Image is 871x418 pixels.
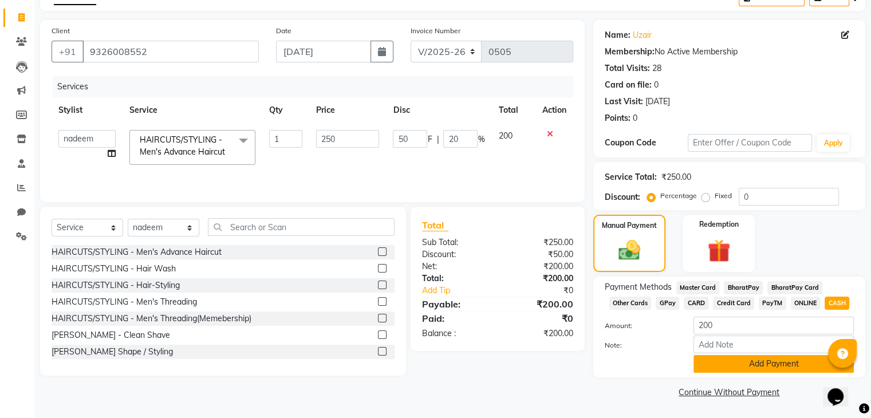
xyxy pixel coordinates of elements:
[491,97,535,123] th: Total
[633,112,637,124] div: 0
[791,297,821,310] span: ONLINE
[825,297,849,310] span: CASH
[498,297,582,311] div: ₹200.00
[645,96,670,108] div: [DATE]
[654,79,659,91] div: 0
[602,220,657,231] label: Manual Payment
[605,281,672,293] span: Payment Methods
[52,329,170,341] div: [PERSON_NAME] - Clean Shave
[52,279,180,291] div: HAIRCUTS/STYLING - Hair-Styling
[596,387,863,399] a: Continue Without Payment
[436,133,439,145] span: |
[713,297,754,310] span: Credit Card
[413,273,498,285] div: Total:
[656,297,679,310] span: GPay
[661,171,691,183] div: ₹250.00
[478,133,484,145] span: %
[605,137,688,149] div: Coupon Code
[413,261,498,273] div: Net:
[498,261,582,273] div: ₹200.00
[676,281,720,294] span: Master Card
[309,97,386,123] th: Price
[498,249,582,261] div: ₹50.00
[660,191,697,201] label: Percentage
[612,238,647,263] img: _cash.svg
[276,26,291,36] label: Date
[498,131,512,141] span: 200
[498,328,582,340] div: ₹200.00
[633,29,652,41] a: Uzair
[688,134,813,152] input: Enter Offer / Coupon Code
[262,97,309,123] th: Qty
[684,297,708,310] span: CARD
[605,62,650,74] div: Total Visits:
[817,135,849,152] button: Apply
[413,236,498,249] div: Sub Total:
[52,246,222,258] div: HAIRCUTS/STYLING - Men's Advance Haircut
[413,285,511,297] a: Add Tip
[605,96,643,108] div: Last Visit:
[605,46,854,58] div: No Active Membership
[759,297,786,310] span: PayTM
[693,336,854,353] input: Add Note
[699,219,739,230] label: Redemption
[52,263,176,275] div: HAIRCUTS/STYLING - Hair Wash
[511,285,581,297] div: ₹0
[605,171,657,183] div: Service Total:
[422,219,448,231] span: Total
[596,321,685,331] label: Amount:
[715,191,732,201] label: Fixed
[413,311,498,325] div: Paid:
[498,236,582,249] div: ₹250.00
[140,135,225,157] span: HAIRCUTS/STYLING - Men's Advance Haircut
[605,46,655,58] div: Membership:
[82,41,259,62] input: Search by Name/Mobile/Email/Code
[413,328,498,340] div: Balance :
[700,236,738,265] img: _gift.svg
[52,313,251,325] div: HAIRCUTS/STYLING - Men's Threading(Memebership)
[498,273,582,285] div: ₹200.00
[386,97,491,123] th: Disc
[498,311,582,325] div: ₹0
[693,355,854,373] button: Add Payment
[693,317,854,334] input: Amount
[413,297,498,311] div: Payable:
[411,26,460,36] label: Invoice Number
[596,340,685,350] label: Note:
[767,281,822,294] span: BharatPay Card
[413,249,498,261] div: Discount:
[427,133,432,145] span: F
[208,218,395,236] input: Search or Scan
[52,97,123,123] th: Stylist
[123,97,262,123] th: Service
[724,281,763,294] span: BharatPay
[605,112,630,124] div: Points:
[52,41,84,62] button: +91
[605,79,652,91] div: Card on file:
[52,346,173,358] div: [PERSON_NAME] Shape / Styling
[225,147,230,157] a: x
[609,297,652,310] span: Other Cards
[652,62,661,74] div: 28
[535,97,573,123] th: Action
[605,29,630,41] div: Name:
[52,26,70,36] label: Client
[53,76,582,97] div: Services
[605,191,640,203] div: Discount:
[52,296,197,308] div: HAIRCUTS/STYLING - Men's Threading
[823,372,860,407] iframe: chat widget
